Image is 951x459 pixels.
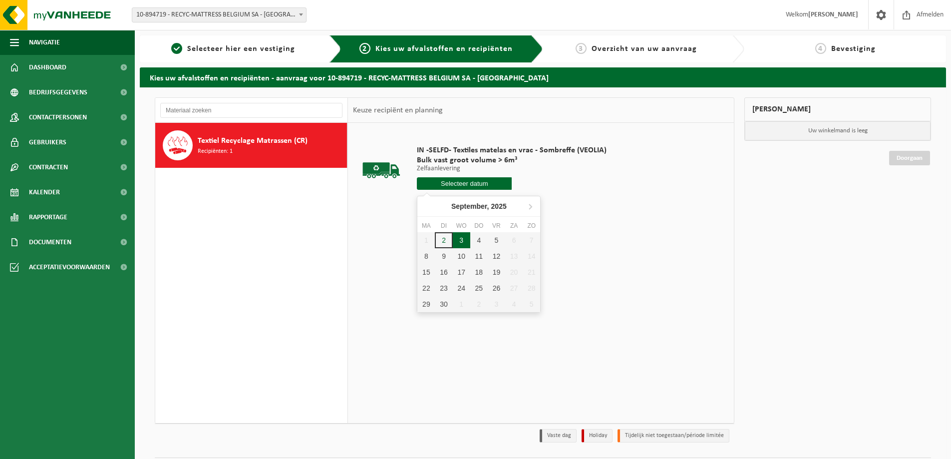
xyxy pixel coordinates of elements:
span: 1 [171,43,182,54]
span: Acceptatievoorwaarden [29,255,110,280]
input: Materiaal zoeken [160,103,342,118]
div: 18 [470,264,488,280]
div: 16 [435,264,452,280]
div: 10 [453,248,470,264]
div: 26 [488,280,505,296]
div: 9 [435,248,452,264]
span: Kies uw afvalstoffen en recipiënten [375,45,513,53]
div: vr [488,221,505,231]
div: 12 [488,248,505,264]
a: Doorgaan [889,151,930,165]
h2: Kies uw afvalstoffen en recipiënten - aanvraag voor 10-894719 - RECYC-MATTRESS BELGIUM SA - [GEOG... [140,67,946,87]
div: 1 [453,296,470,312]
button: Textiel Recyclage Matrassen (CR) Recipiënten: 1 [155,123,347,168]
span: Recipiënten: 1 [198,147,233,156]
a: 1Selecteer hier een vestiging [145,43,321,55]
span: Bevestiging [831,45,876,53]
div: 11 [470,248,488,264]
span: 10-894719 - RECYC-MATTRESS BELGIUM SA - SAINT-GILLES [132,7,307,22]
div: 24 [453,280,470,296]
span: Kalender [29,180,60,205]
div: 2 [435,232,452,248]
strong: [PERSON_NAME] [808,11,858,18]
p: Zelfaanlevering [417,165,607,172]
span: Textiel Recyclage Matrassen (CR) [198,135,308,147]
div: do [470,221,488,231]
div: [PERSON_NAME] [744,97,931,121]
div: 30 [435,296,452,312]
span: 2 [359,43,370,54]
div: 3 [488,296,505,312]
span: Contactpersonen [29,105,87,130]
span: 3 [576,43,587,54]
div: Keuze recipiënt en planning [348,98,448,123]
div: 19 [488,264,505,280]
div: za [505,221,523,231]
div: 22 [417,280,435,296]
div: di [435,221,452,231]
li: Tijdelijk niet toegestaan/période limitée [618,429,729,443]
input: Selecteer datum [417,177,512,190]
div: 3 [453,232,470,248]
div: 29 [417,296,435,312]
span: Overzicht van uw aanvraag [592,45,697,53]
span: 4 [815,43,826,54]
span: Bulk vast groot volume > 6m³ [417,155,607,165]
span: Documenten [29,230,71,255]
div: 25 [470,280,488,296]
div: 4 [470,232,488,248]
span: 10-894719 - RECYC-MATTRESS BELGIUM SA - SAINT-GILLES [132,8,306,22]
div: 23 [435,280,452,296]
div: September, [447,198,511,214]
div: ma [417,221,435,231]
div: 15 [417,264,435,280]
div: 17 [453,264,470,280]
p: Uw winkelmand is leeg [745,121,931,140]
span: Dashboard [29,55,66,80]
li: Holiday [582,429,613,443]
span: Selecteer hier een vestiging [187,45,295,53]
span: Bedrijfsgegevens [29,80,87,105]
span: Contracten [29,155,68,180]
div: 2 [470,296,488,312]
div: wo [453,221,470,231]
i: 2025 [491,203,507,210]
span: IN -SELFD- Textiles matelas en vrac - Sombreffe (VEOLIA) [417,145,607,155]
div: 5 [488,232,505,248]
div: 8 [417,248,435,264]
div: zo [523,221,540,231]
span: Rapportage [29,205,67,230]
span: Navigatie [29,30,60,55]
span: Gebruikers [29,130,66,155]
li: Vaste dag [540,429,577,443]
